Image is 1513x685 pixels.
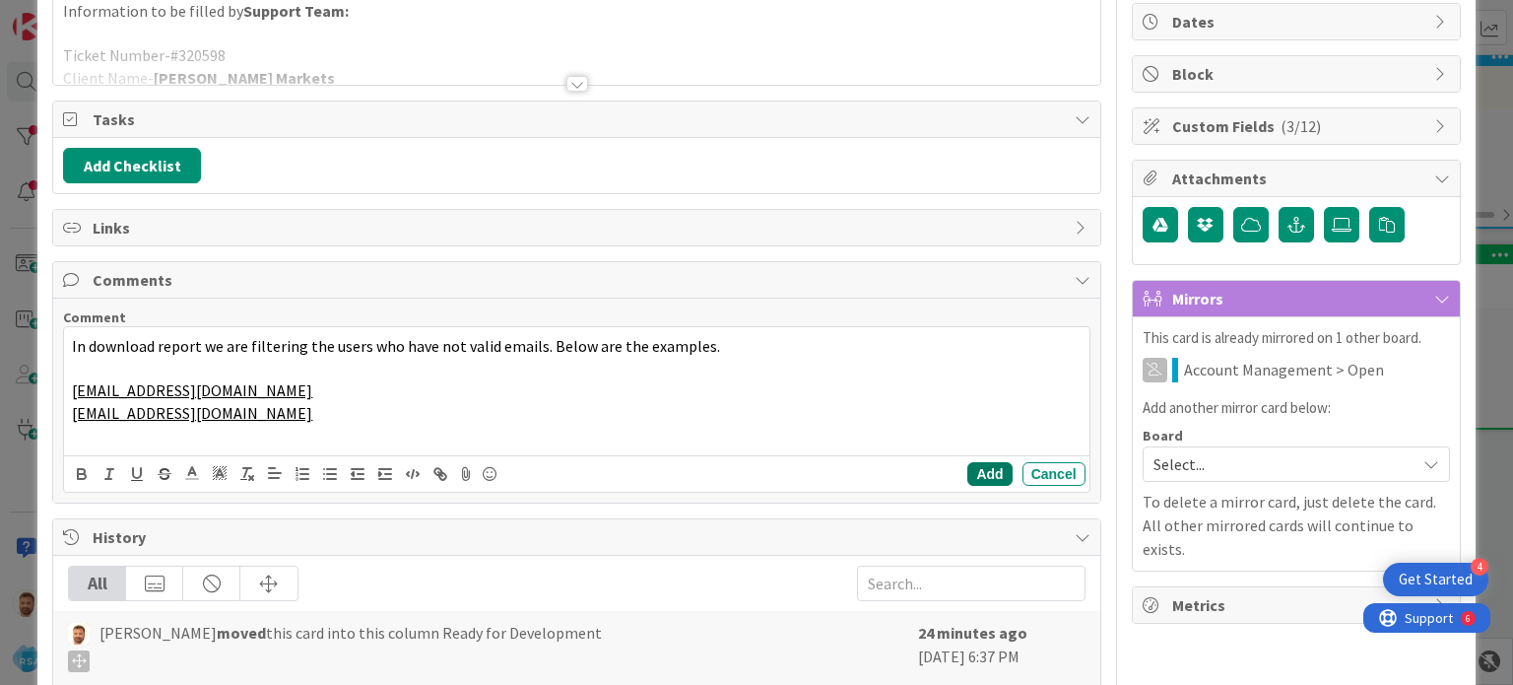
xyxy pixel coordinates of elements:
strong: Support Team: [243,1,349,21]
span: Mirrors [1172,287,1424,310]
button: Cancel [1022,462,1085,486]
p: To delete a mirror card, just delete the card. All other mirrored cards will continue to exists. [1143,490,1450,561]
div: 4 [1471,558,1488,576]
span: Dates [1172,10,1424,34]
span: Block [1172,62,1424,86]
div: 6 [102,8,107,24]
span: Attachments [1172,167,1424,190]
span: Metrics [1172,593,1424,617]
span: ( 3/12 ) [1281,116,1321,136]
span: Comments [93,268,1064,292]
div: Get Started [1399,570,1473,589]
b: moved [217,623,266,643]
span: Links [93,216,1064,240]
button: Add Checklist [63,148,201,183]
a: [EMAIL_ADDRESS][DOMAIN_NAME] [72,380,312,400]
div: Open Get Started checklist, remaining modules: 4 [1383,563,1488,596]
b: 24 minutes ago [918,623,1027,643]
span: Support [41,3,90,27]
p: Add another mirror card below: [1143,397,1450,420]
span: Board [1143,429,1183,443]
span: History [93,525,1064,549]
a: [EMAIL_ADDRESS][DOMAIN_NAME] [72,403,312,423]
button: Add [967,462,1012,486]
span: Comment [63,308,126,326]
span: Select... [1153,450,1406,478]
img: AS [68,623,90,645]
span: Tasks [93,107,1064,131]
span: Custom Fields [1172,114,1424,138]
div: All [69,567,126,600]
span: In download report we are filtering the users who have not valid emails. Below are the examples. [72,336,720,356]
div: [DATE] 6:37 PM [918,621,1085,680]
input: Search... [857,566,1085,601]
span: Account Management > Open [1184,358,1384,381]
p: This card is already mirrored on 1 other board. [1143,327,1450,350]
span: [PERSON_NAME] this card into this column Ready for Development [99,621,602,672]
